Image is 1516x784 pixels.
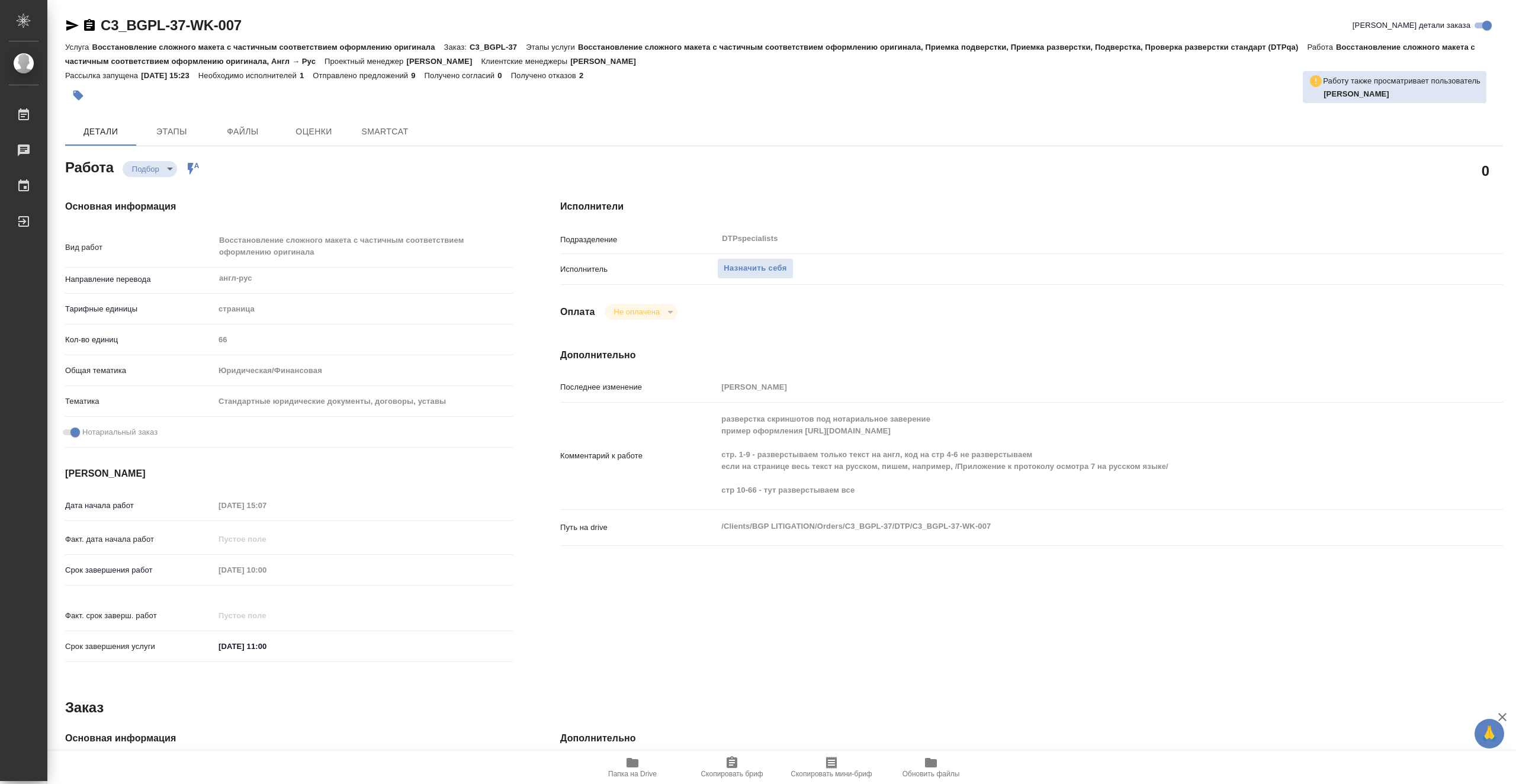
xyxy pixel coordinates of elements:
span: Папка на Drive [608,770,657,778]
p: Восстановление сложного макета с частичным соответствием оформлению оригинала [92,43,444,52]
p: [PERSON_NAME] [406,57,481,66]
span: Нотариальный заказ [82,426,158,438]
input: ✎ Введи что-нибудь [214,638,318,655]
span: SmartCat [356,124,413,139]
input: Пустое поле [214,331,513,348]
p: Подразделение [560,234,717,246]
p: Направление перевода [65,274,214,285]
p: Необходимо исполнителей [198,71,300,80]
div: Стандартные юридические документы, договоры, уставы [214,391,513,412]
span: [PERSON_NAME] детали заказа [1353,20,1470,31]
p: Работа [1307,43,1336,52]
p: Дата начала работ [65,500,214,512]
p: Тематика [65,396,214,407]
span: Детали [72,124,129,139]
button: Скопировать мини-бриф [782,751,881,784]
p: 9 [411,71,424,80]
div: Юридическая/Финансовая [214,361,513,381]
button: Не оплачена [611,307,663,317]
p: Путь на drive [560,522,717,534]
input: Пустое поле [717,378,1424,396]
p: Исполнитель [560,264,717,275]
h4: Дополнительно [560,348,1503,362]
p: Услуга [65,43,92,52]
div: страница [214,299,513,319]
span: Скопировать мини-бриф [791,770,872,778]
p: 1 [300,71,313,80]
input: Пустое поле [214,531,318,548]
button: Скопировать бриф [682,751,782,784]
p: Общая тематика [65,365,214,377]
p: Вид работ [65,242,214,253]
span: Скопировать бриф [701,770,763,778]
button: Папка на Drive [583,751,682,784]
p: Факт. дата начала работ [65,534,214,545]
p: Получено отказов [511,71,579,80]
p: Кол-во единиц [65,334,214,346]
input: Пустое поле [214,561,318,579]
p: Работу также просматривает пользователь [1323,75,1480,87]
p: Тарифные единицы [65,303,214,315]
p: Проектный менеджер [325,57,406,66]
button: Добавить тэг [65,82,91,108]
h4: [PERSON_NAME] [65,467,513,481]
p: Срок завершения услуги [65,641,214,653]
p: Этапы услуги [526,43,578,52]
p: Отправлено предложений [313,71,411,80]
span: 🙏 [1479,721,1499,746]
p: [DATE] 15:23 [141,71,198,80]
div: Подбор [605,304,677,320]
textarea: /Clients/BGP LITIGATION/Orders/C3_BGPL-37/DTP/C3_BGPL-37-WK-007 [717,516,1424,536]
p: Заказ: [444,43,470,52]
span: Этапы [143,124,200,139]
span: Оценки [285,124,342,139]
h4: Оплата [560,305,595,319]
p: 0 [497,71,510,80]
p: Получено согласий [425,71,498,80]
p: C3_BGPL-37 [470,43,526,52]
a: C3_BGPL-37-WK-007 [101,17,242,33]
h2: Работа [65,156,114,177]
textarea: разверстка скриншотов под нотариальное заверение пример оформления [URL][DOMAIN_NAME] стр. 1-9 - ... [717,409,1424,500]
p: Срок завершения работ [65,564,214,576]
h4: Исполнители [560,200,1503,214]
p: Факт. срок заверш. работ [65,610,214,622]
p: Рассылка запущена [65,71,141,80]
b: [PERSON_NAME] [1324,89,1389,98]
p: Комментарий к работе [560,450,717,462]
button: Назначить себя [717,258,793,279]
p: [PERSON_NAME] [570,57,645,66]
div: Подбор [123,161,177,177]
button: Подбор [129,164,163,174]
span: Обновить файлы [902,770,960,778]
p: Последнее изменение [560,381,717,393]
button: 🙏 [1475,719,1504,748]
h2: Заказ [65,698,104,717]
input: Пустое поле [214,607,318,624]
span: Файлы [214,124,271,139]
p: 2 [579,71,592,80]
button: Скопировать ссылку для ЯМессенджера [65,18,79,33]
button: Скопировать ссылку [82,18,97,33]
h4: Дополнительно [560,731,1503,746]
p: Клиентские менеджеры [481,57,570,66]
p: Заборова Александра [1324,88,1480,100]
button: Обновить файлы [881,751,981,784]
h4: Основная информация [65,200,513,214]
input: Пустое поле [214,497,318,514]
span: Назначить себя [724,262,786,275]
h4: Основная информация [65,731,513,746]
p: Восстановление сложного макета с частичным соответствием оформлению оригинала, Приемка подверстки... [578,43,1307,52]
h2: 0 [1482,160,1489,181]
